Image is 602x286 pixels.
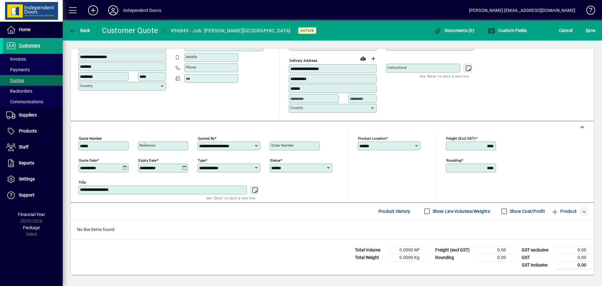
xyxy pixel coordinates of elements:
[19,144,29,149] span: Staff
[19,43,40,48] span: Customers
[556,254,594,261] td: 0.00
[171,26,290,36] div: #96840 - Job: [PERSON_NAME][GEOGRAPHIC_DATA]
[358,136,386,140] mat-label: Product location
[19,128,37,133] span: Products
[6,89,32,94] span: Backorders
[68,25,92,36] button: Back
[19,27,30,32] span: Home
[270,158,280,162] mat-label: Status
[63,25,97,36] app-page-header-button: Back
[352,246,389,254] td: Total Volume
[432,254,476,261] td: Rounding
[198,136,214,140] mat-label: Quoted by
[557,25,574,36] button: Cancel
[358,53,368,63] a: View on map
[586,28,588,33] span: S
[3,96,63,107] a: Communications
[469,5,575,15] div: [PERSON_NAME] [EMAIL_ADDRESS][DOMAIN_NAME]
[476,246,514,254] td: 0.00
[290,105,303,110] mat-label: Country
[301,29,314,33] span: Active
[3,171,63,187] a: Settings
[140,143,156,148] mat-label: Reference
[584,25,597,36] button: Save
[206,194,255,202] mat-hint: Use 'Enter' to start a new line
[519,261,556,269] td: GST inclusive
[548,206,580,217] button: Product
[376,206,413,217] button: Product History
[19,160,34,165] span: Reports
[19,192,34,197] span: Support
[83,5,103,16] button: Add
[71,220,594,239] div: No line items found
[446,136,475,140] mat-label: Freight (excl GST)
[352,254,389,261] td: Total Weight
[431,208,490,214] label: Show Line Volumes/Weights
[198,158,205,162] mat-label: Type
[3,75,63,86] a: Quotes
[79,180,86,184] mat-label: Title
[509,208,545,214] label: Show Cost/Profit
[3,22,63,38] a: Home
[69,28,90,33] span: Back
[3,123,63,139] a: Products
[368,54,378,64] button: Choose address
[519,254,556,261] td: GST
[420,73,469,80] mat-hint: Use 'Enter' to start a new line
[432,246,476,254] td: Freight (excl GST)
[3,187,63,203] a: Support
[556,246,594,254] td: 0.00
[186,65,196,69] mat-label: Phone
[6,57,26,62] span: Invoices
[486,25,529,36] button: Custom Fields
[378,206,410,216] span: Product History
[6,99,43,104] span: Communications
[488,28,527,33] span: Custom Fields
[434,28,474,33] span: Documents (0)
[3,139,63,155] a: Staff
[559,25,573,35] span: Cancel
[19,176,35,181] span: Settings
[18,212,45,217] span: Financial Year
[6,78,24,83] span: Quotes
[103,5,123,16] button: Profile
[586,25,595,35] span: ave
[19,112,37,117] span: Suppliers
[6,67,30,72] span: Payments
[3,64,63,75] a: Payments
[3,107,63,123] a: Suppliers
[432,25,476,36] button: Documents (0)
[551,206,577,216] span: Product
[186,55,197,59] mat-label: Mobile
[123,5,161,15] div: Independent Doors
[582,1,594,22] a: Knowledge Base
[389,254,427,261] td: 0.0000 Kg
[271,143,294,148] mat-label: Order number
[556,261,594,269] td: 0.00
[3,155,63,171] a: Reports
[102,25,158,35] div: Customer Quote
[389,246,427,254] td: 0.0000 M³
[3,54,63,64] a: Invoices
[23,225,40,230] span: Package
[446,158,461,162] mat-label: Rounding
[80,84,92,88] mat-label: Country
[138,158,156,162] mat-label: Expiry date
[3,86,63,96] a: Backorders
[79,158,97,162] mat-label: Quote date
[519,246,556,254] td: GST exclusive
[388,65,407,70] mat-label: Instructions
[476,254,514,261] td: 0.00
[79,136,102,140] mat-label: Quote number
